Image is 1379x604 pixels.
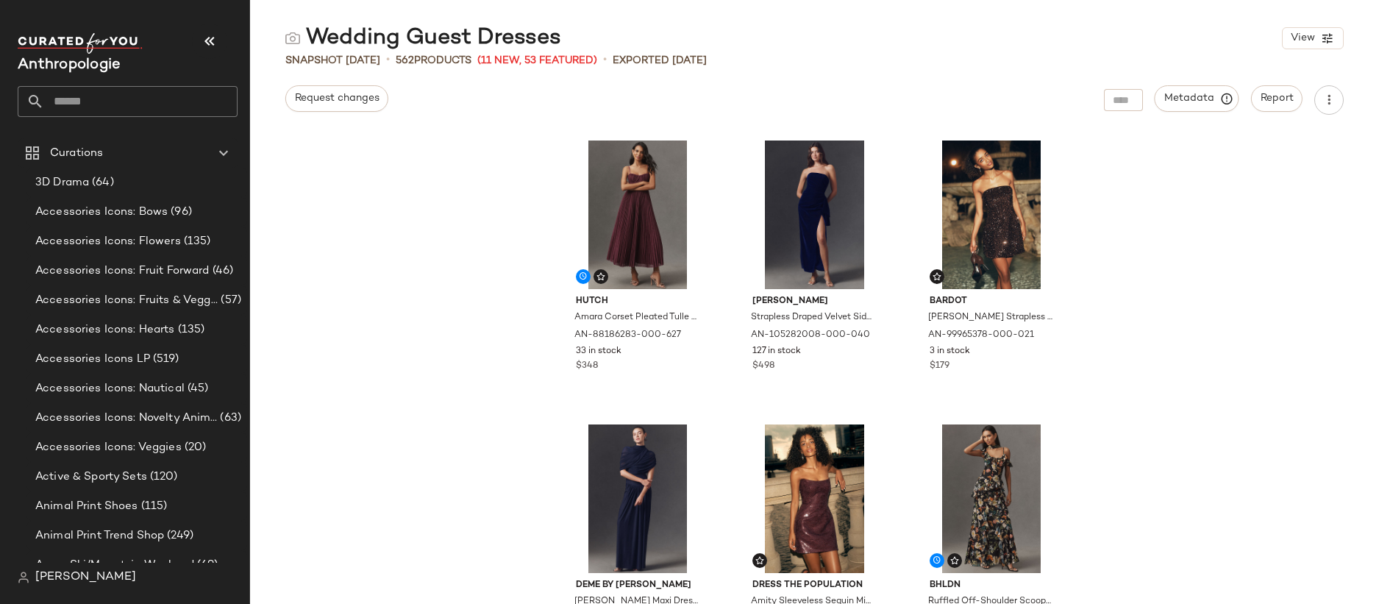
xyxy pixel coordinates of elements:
span: (45) [185,380,209,397]
img: svg%3e [950,556,959,565]
span: Accessories Icons: Nautical [35,380,185,397]
img: svg%3e [18,572,29,583]
span: Accessories Icons: Hearts [35,321,175,338]
span: (115) [138,498,168,515]
span: Accessories Icons: Novelty Animal [35,410,217,427]
span: Snapshot [DATE] [285,53,380,68]
span: (64) [89,174,114,191]
img: 103271375_068_b [741,424,888,573]
span: 3D Drama [35,174,89,191]
span: Report [1260,93,1294,104]
span: BHLDN [930,579,1054,592]
span: $348 [576,360,598,373]
span: (57) [218,292,241,309]
span: Accessories Icons LP [35,351,150,368]
span: Request changes [294,93,380,104]
button: View [1282,27,1344,49]
span: [PERSON_NAME] [752,295,877,308]
span: 562 [396,55,414,66]
span: 3 in stock [930,345,970,358]
span: • [603,51,607,69]
span: Apres Ski/Mountain Weekend [35,557,194,574]
span: Amara Corset Pleated Tulle Fit & Flare Midi Dress by Hutch in Red, Women's, Size: 14, Polyester/T... [574,311,699,324]
span: View [1290,32,1315,44]
span: AN-88186283-000-627 [574,329,681,342]
span: Dress The Population [752,579,877,592]
img: svg%3e [933,272,941,281]
span: [PERSON_NAME] Strapless Mini Dress by [PERSON_NAME] in Brown, Women's, Size: 10, Polyester at Ant... [928,311,1052,324]
span: (96) [168,204,192,221]
span: Current Company Name [18,57,121,73]
span: 127 in stock [752,345,801,358]
span: (120) [147,469,178,486]
img: 104169883_041_b [564,424,712,573]
button: Request changes [285,85,388,112]
span: Animal Print Shoes [35,498,138,515]
span: Hutch [576,295,700,308]
span: Deme by [PERSON_NAME] [576,579,700,592]
span: Bardot [930,295,1054,308]
img: 99965378_021_b [918,141,1066,289]
span: (11 New, 53 Featured) [477,53,597,68]
span: Strapless Draped Velvet Side-Slit Maxi Dress by [PERSON_NAME] in Blue, Women's, Size: 2, Polyeste... [751,311,875,324]
span: Accessories Icons: Veggies [35,439,182,456]
span: $498 [752,360,774,373]
span: Accessories Icons: Fruit Forward [35,263,210,280]
span: Curations [50,145,103,162]
img: 88186283_627_b [564,141,712,289]
span: (46) [210,263,234,280]
span: Metadata [1164,92,1230,105]
span: (20) [182,439,207,456]
span: • [386,51,390,69]
p: Exported [DATE] [613,53,707,68]
span: (69) [194,557,218,574]
button: Report [1251,85,1303,112]
span: (519) [150,351,179,368]
img: cfy_white_logo.C9jOOHJF.svg [18,33,143,54]
span: Animal Print Trend Shop [35,527,164,544]
span: AN-105282008-000-040 [751,329,870,342]
img: 103646824_009_b [918,424,1066,573]
span: $179 [930,360,949,373]
span: 33 in stock [576,345,621,358]
img: svg%3e [285,31,300,46]
span: Accessories Icons: Flowers [35,233,181,250]
span: [PERSON_NAME] [35,569,136,586]
span: Active & Sporty Sets [35,469,147,486]
span: (63) [217,410,241,427]
button: Metadata [1155,85,1239,112]
img: svg%3e [755,556,764,565]
span: AN-99965378-000-021 [928,329,1034,342]
div: Products [396,53,471,68]
span: (135) [175,321,205,338]
img: svg%3e [596,272,605,281]
span: (135) [181,233,211,250]
span: Accessories Icons: Bows [35,204,168,221]
img: 105282008_040_b [741,141,888,289]
span: (249) [164,527,193,544]
span: Accessories Icons: Fruits & Veggies [35,292,218,309]
div: Wedding Guest Dresses [285,24,561,53]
